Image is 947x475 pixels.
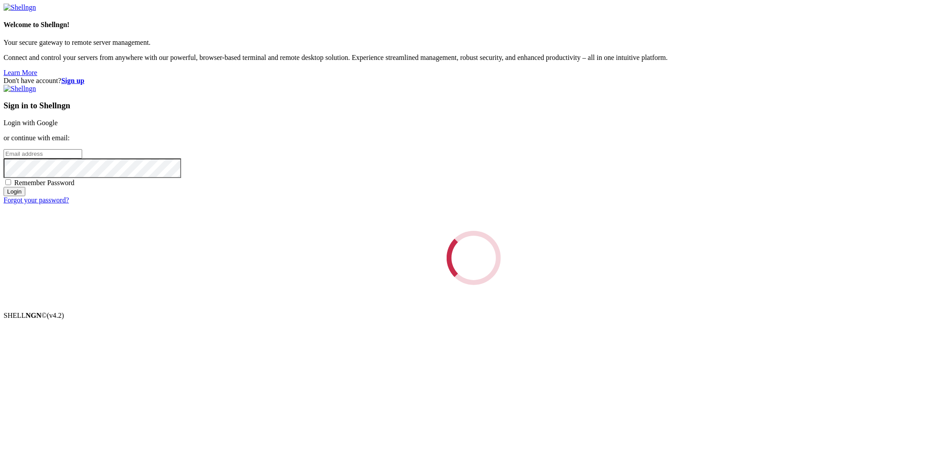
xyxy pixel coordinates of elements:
h4: Welcome to Shellngn! [4,21,943,29]
a: Forgot your password? [4,196,69,204]
a: Login with Google [4,119,58,127]
b: NGN [26,312,42,319]
span: SHELL © [4,312,64,319]
img: Shellngn [4,85,36,93]
p: Your secure gateway to remote server management. [4,39,943,47]
a: Sign up [61,77,84,84]
div: Loading... [447,231,501,285]
span: 4.2.0 [47,312,64,319]
img: Shellngn [4,4,36,12]
p: or continue with email: [4,134,943,142]
span: Remember Password [14,179,75,186]
input: Login [4,187,25,196]
div: Don't have account? [4,77,943,85]
p: Connect and control your servers from anywhere with our powerful, browser-based terminal and remo... [4,54,943,62]
a: Learn More [4,69,37,76]
input: Remember Password [5,179,11,185]
h3: Sign in to Shellngn [4,101,943,111]
input: Email address [4,149,82,158]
